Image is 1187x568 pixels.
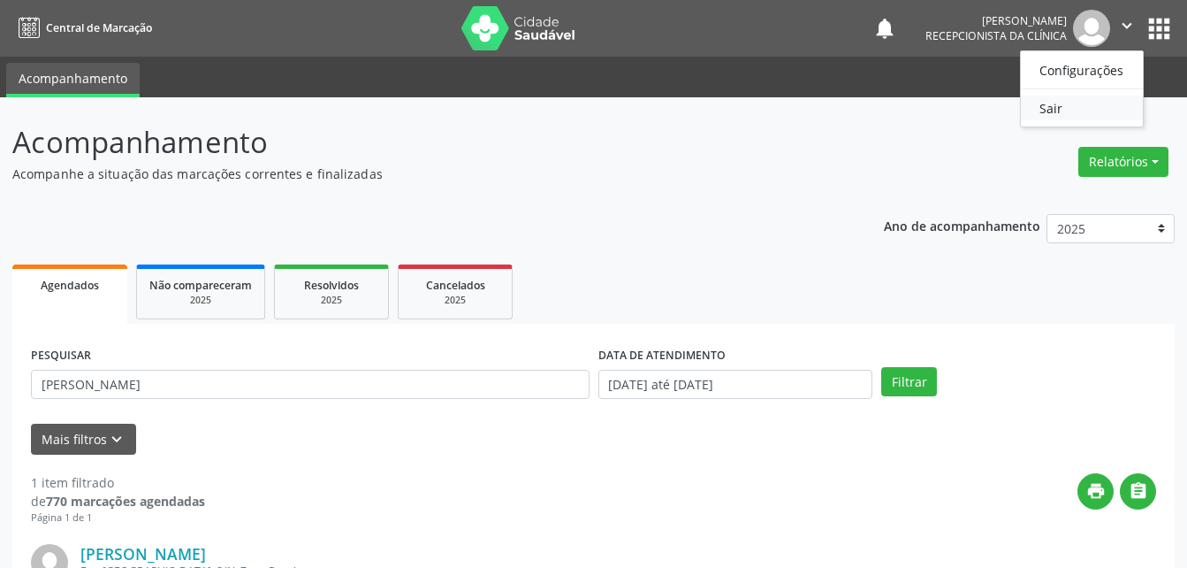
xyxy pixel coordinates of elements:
[1144,13,1175,44] button: apps
[80,544,206,564] a: [PERSON_NAME]
[31,370,590,400] input: Nome, CNS
[1129,481,1148,501] i: 
[1073,10,1110,47] img: img
[12,120,826,165] p: Acompanhamento
[925,28,1067,43] span: Recepcionista da clínica
[1110,10,1144,47] button: 
[1021,58,1143,82] a: Configurações
[426,278,485,293] span: Cancelados
[46,493,205,510] strong: 770 marcações agendadas
[304,278,359,293] span: Resolvidos
[881,367,937,397] button: Filtrar
[598,342,726,370] label: DATA DE ATENDIMENTO
[12,13,152,42] a: Central de Marcação
[1120,473,1156,510] button: 
[107,430,126,449] i: keyboard_arrow_down
[1077,473,1114,510] button: print
[31,473,205,492] div: 1 item filtrado
[6,63,140,97] a: Acompanhamento
[1020,50,1144,127] ul: 
[1021,96,1143,120] a: Sair
[12,165,826,183] p: Acompanhe a situação das marcações correntes e finalizadas
[31,510,205,526] div: Página 1 de 1
[1078,147,1168,177] button: Relatórios
[31,492,205,510] div: de
[46,20,152,35] span: Central de Marcação
[149,278,252,293] span: Não compareceram
[1117,16,1137,35] i: 
[149,294,252,307] div: 2025
[872,16,897,41] button: notifications
[287,294,376,307] div: 2025
[1086,481,1106,501] i: print
[598,370,873,400] input: Selecione um intervalo
[41,278,99,293] span: Agendados
[925,13,1067,28] div: [PERSON_NAME]
[31,342,91,370] label: PESQUISAR
[411,294,499,307] div: 2025
[31,424,136,455] button: Mais filtroskeyboard_arrow_down
[884,214,1040,236] p: Ano de acompanhamento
